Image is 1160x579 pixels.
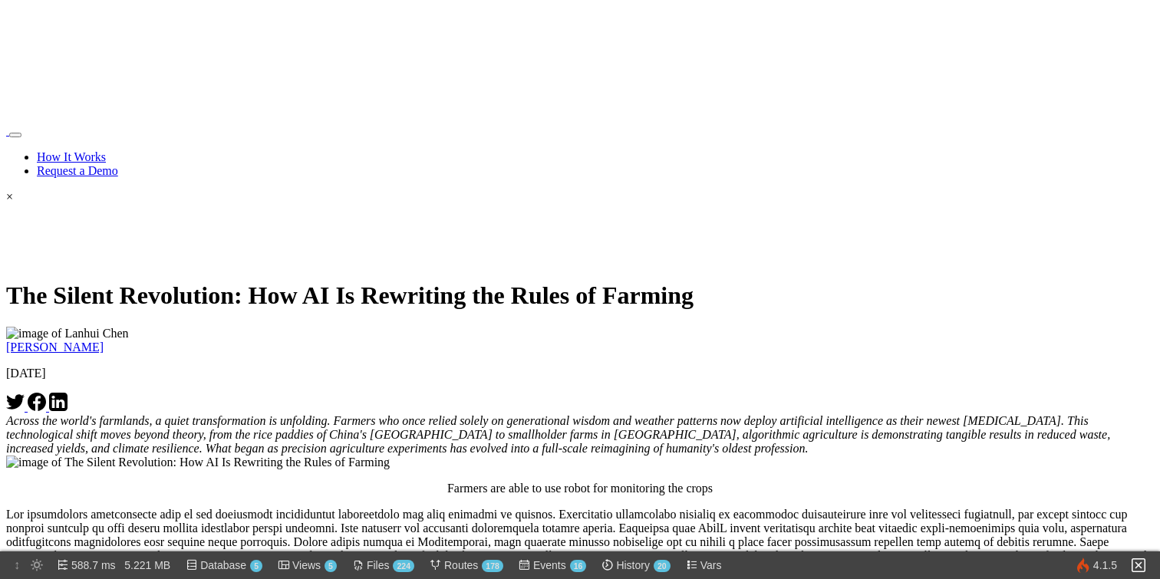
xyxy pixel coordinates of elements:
span: History [616,551,670,579]
img: mUlBQDqHGjgBjAwAAACexpph6oHSQAAAAASUVORK5CYII= [186,559,198,571]
span: 16 [570,560,587,572]
a: 🔅 [25,551,49,579]
button: Toggle navigation [9,133,21,137]
span: 5 [325,560,337,572]
img: 08Tc8NOwQ8sIfMeYFjqKDjdU2sp4AAAAASUVORK5CYII= [278,559,290,571]
span: 224 [393,560,414,572]
span: 588.7 ms 5.221 MB [71,551,170,579]
span: Events [533,551,587,579]
p: Farmers are able to use robot for monitoring the crops [6,482,1154,495]
img: image of Lanhui Chen [6,327,129,340]
img: +HMhETRE6S8TxpZ7KGXAAAAAElFTkSuQmCC [1129,556,1148,574]
span: Database [200,551,262,579]
span: 5 [250,560,262,572]
a: Database5 [178,551,270,579]
a: 588.7 ms 5.221 MB [49,551,178,579]
a: 4.1.5 [1069,551,1125,579]
img: wrH+QB+duli6MYJdQAAAABJRU5ErkJggg== [430,559,442,571]
a: Request a Demo [37,164,118,177]
img: 8PzjOOzx1D3i1pKTTAAAAAElFTkSuQmCC [352,559,364,571]
a: Views5 [270,551,344,579]
img: xlCoT9M6nEtmRSPCQAAAABJRU5ErkJggg== [601,559,614,571]
a: Events16 [511,551,595,579]
span: Files [367,551,414,579]
img: UC6HIpnQMXAqQXIvo0khxNDjcMEQEmU9AzDuNI7Lgw1DhOAJIEuhQcRKMcC+e+QNHdDpcgD6BaAANSSQqBcENFlDi6AzQKqgk... [57,559,69,571]
a: [PERSON_NAME] [6,340,104,354]
span: 20 [654,560,671,572]
p: [DATE] [6,367,1154,380]
a: ↕ [9,551,25,579]
span: 178 [482,560,503,572]
h1: The Silent Revolution: How AI Is Rewriting the Rules of Farming [6,281,1154,310]
img: image of The Silent Revolution: How AI Is Rewriting the Rules of Farming [6,456,390,469]
span: Views [292,551,337,579]
img: SUme3KMFQ77+Yfzh8eYF8+orDuDWU5LAAAAAElFTkSuQmCC [519,559,531,571]
a: Routes178 [422,551,511,579]
a: Files224 [344,551,422,579]
span: Vars [700,551,722,579]
span: Routes [444,551,503,579]
img: lkCRlAAAAAElFTkSuQmCC [686,559,698,571]
div: × [6,190,1154,204]
a: How It Works [37,150,106,163]
a: History20 [594,551,677,579]
a: Vars [678,551,730,579]
em: Across the world's farmlands, a quiet transformation is unfolding. Farmers who once relied solely... [6,414,1110,455]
